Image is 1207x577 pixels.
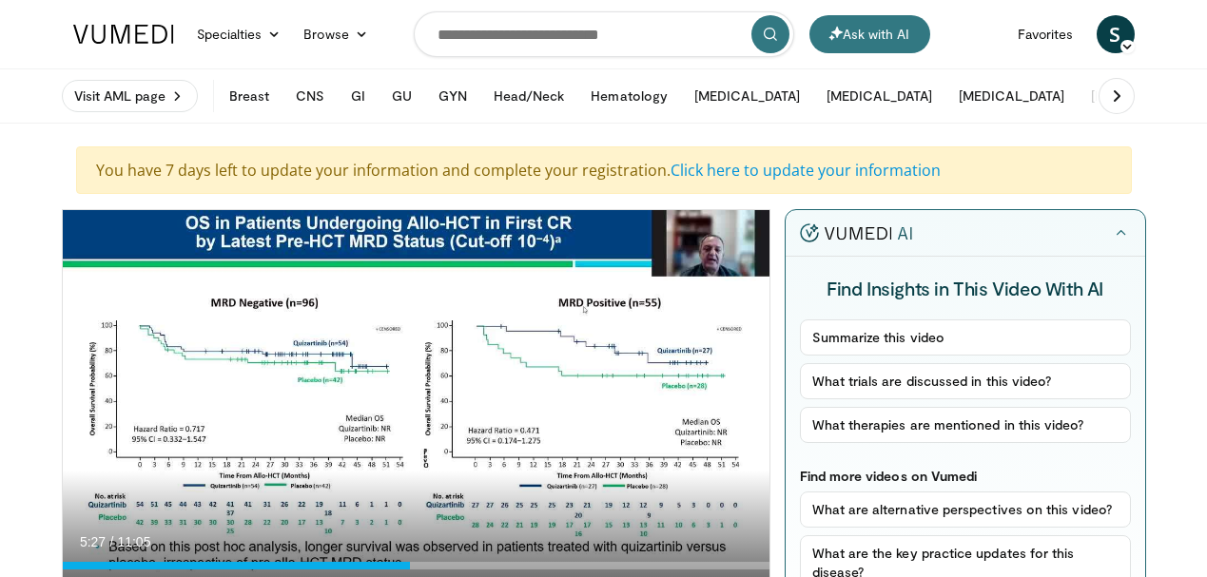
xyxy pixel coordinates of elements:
button: Breast [218,77,281,115]
div: Progress Bar [63,562,769,569]
button: Ask with AI [809,15,930,53]
img: vumedi-ai-logo.v2.svg [800,223,912,242]
img: VuMedi Logo [73,25,174,44]
button: Summarize this video [800,319,1131,356]
h4: Find Insights in This Video With AI [800,276,1131,300]
span: 11:05 [117,534,150,549]
a: Click here to update your information [671,160,941,181]
button: GI [340,77,377,115]
a: Visit AML page [62,80,198,112]
input: Search topics, interventions [414,11,794,57]
div: You have 7 days left to update your information and complete your registration. [76,146,1132,194]
button: GYN [427,77,477,115]
button: Head/Neck [482,77,576,115]
a: S [1097,15,1135,53]
p: Find more videos on Vumedi [800,468,1131,484]
a: Browse [292,15,380,53]
span: / [110,534,114,549]
span: 5:27 [80,534,106,549]
a: Specialties [185,15,293,53]
button: What therapies are mentioned in this video? [800,407,1131,443]
button: [MEDICAL_DATA] [815,77,944,115]
a: Favorites [1006,15,1085,53]
button: Hematology [579,77,679,115]
button: What are alternative perspectives on this video? [800,491,1131,528]
button: [MEDICAL_DATA] [947,77,1076,115]
button: What trials are discussed in this video? [800,363,1131,399]
button: GU [380,77,423,115]
button: CNS [284,77,336,115]
button: [MEDICAL_DATA] [683,77,811,115]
